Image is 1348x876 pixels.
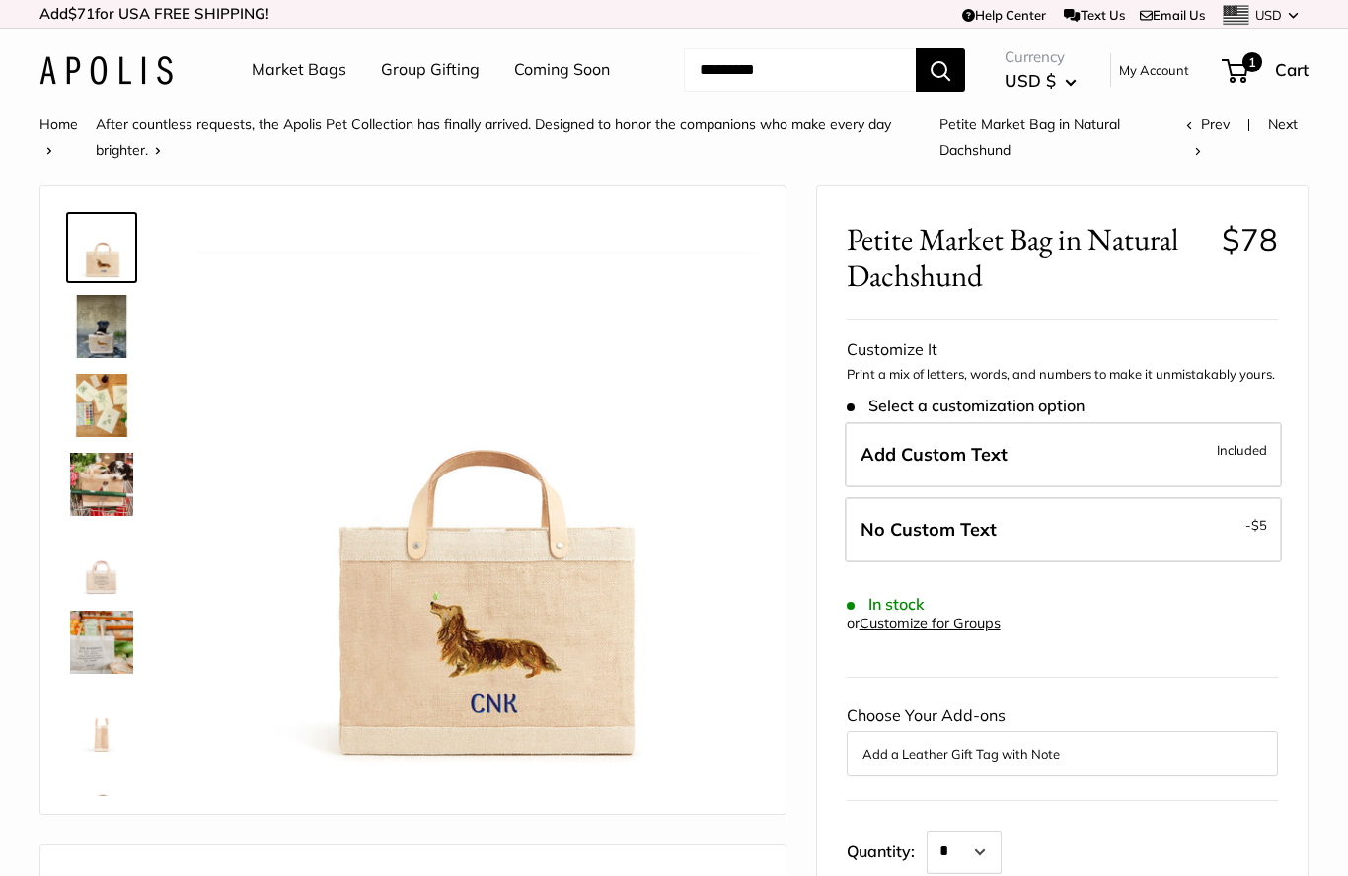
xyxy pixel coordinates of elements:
[845,497,1282,562] label: Leave Blank
[1140,7,1205,23] a: Email Us
[847,335,1278,365] div: Customize It
[1005,43,1077,71] span: Currency
[1224,54,1309,86] a: 1 Cart
[70,453,133,516] img: Petite Market Bag in Natural Dachshund
[1217,438,1267,462] span: Included
[1245,513,1267,537] span: -
[1242,52,1262,72] span: 1
[847,825,927,874] label: Quantity:
[381,55,480,85] a: Group Gifting
[861,443,1008,466] span: Add Custom Text
[860,615,1001,632] a: Customize for Groups
[66,686,137,757] a: description_Side view of the Petite Market Bag
[845,422,1282,487] label: Add Custom Text
[198,216,756,773] img: Petite Market Bag in Natural Dachshund
[1186,115,1230,133] a: Prev
[862,742,1262,766] button: Add a Leather Gift Tag with Note
[66,291,137,362] a: Petite Market Bag in Natural Dachshund
[70,611,133,674] img: description_Elevated any trip to the market
[847,221,1207,294] span: Petite Market Bag in Natural Dachshund
[66,528,137,599] a: description_Seal of authenticity printed on the backside of every bag.
[847,365,1278,385] p: Print a mix of letters, words, and numbers to make it unmistakably yours.
[70,374,133,437] img: description_The artist's desk in Ventura CA
[847,397,1085,415] span: Select a customization option
[962,7,1046,23] a: Help Center
[39,56,173,85] img: Apolis
[66,449,137,520] a: Petite Market Bag in Natural Dachshund
[70,216,133,279] img: Petite Market Bag in Natural Dachshund
[847,611,1001,637] div: or
[39,115,78,133] a: Home
[514,55,610,85] a: Coming Soon
[1005,65,1077,97] button: USD $
[1255,7,1282,23] span: USD
[861,518,997,541] span: No Custom Text
[1275,59,1309,80] span: Cart
[70,532,133,595] img: description_Seal of authenticity printed on the backside of every bag.
[66,765,137,836] a: Petite Market Bag in Natural Dachshund
[252,55,346,85] a: Market Bags
[1222,220,1278,258] span: $78
[1251,517,1267,533] span: $5
[39,111,1186,163] nav: Breadcrumb
[68,4,95,23] span: $71
[1005,70,1056,91] span: USD $
[1119,58,1189,82] a: My Account
[916,48,965,92] button: Search
[847,595,925,614] span: In stock
[939,115,1120,159] span: Petite Market Bag in Natural Dachshund
[1064,7,1124,23] a: Text Us
[66,607,137,678] a: description_Elevated any trip to the market
[96,115,891,159] a: After countless requests, the Apolis Pet Collection has finally arrived. Designed to honor the co...
[66,370,137,441] a: description_The artist's desk in Ventura CA
[70,690,133,753] img: description_Side view of the Petite Market Bag
[847,701,1278,776] div: Choose Your Add-ons
[66,212,137,283] a: Petite Market Bag in Natural Dachshund
[70,768,133,832] img: Petite Market Bag in Natural Dachshund
[684,48,916,92] input: Search...
[70,295,133,358] img: Petite Market Bag in Natural Dachshund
